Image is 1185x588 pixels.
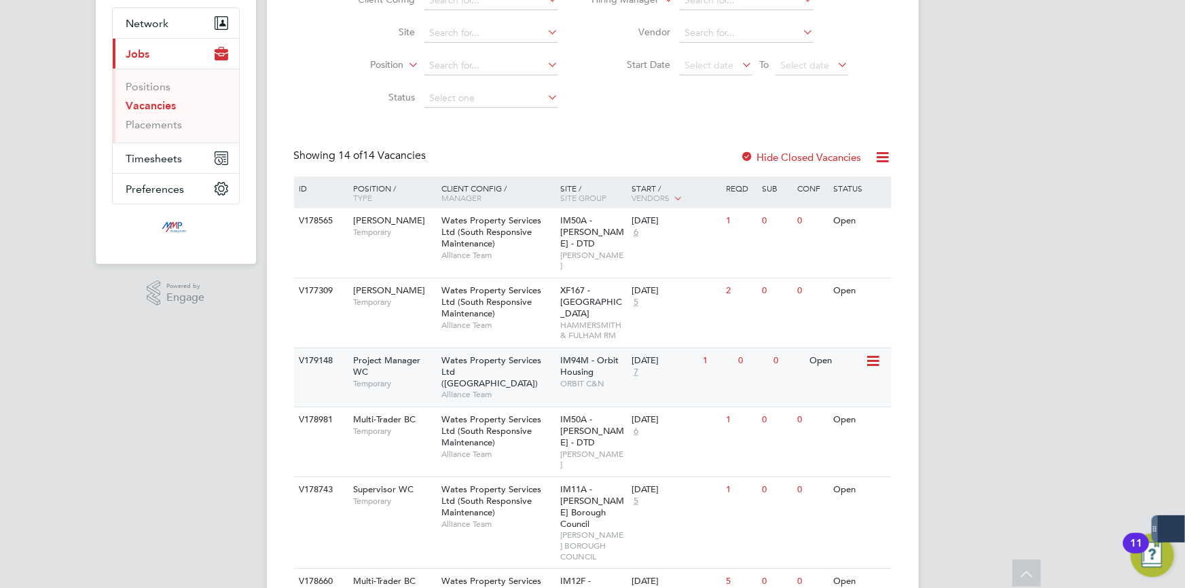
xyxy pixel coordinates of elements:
[560,192,606,203] span: Site Group
[795,208,830,234] div: 0
[632,367,640,378] span: 7
[296,477,344,502] div: V178743
[795,177,830,200] div: Conf
[632,215,720,227] div: [DATE]
[806,348,865,373] div: Open
[1130,543,1142,561] div: 11
[632,285,720,297] div: [DATE]
[780,59,829,71] span: Select date
[337,26,415,38] label: Site
[592,58,670,71] label: Start Date
[339,149,426,162] span: 14 Vacancies
[632,297,640,308] span: 5
[126,99,177,112] a: Vacancies
[632,355,696,367] div: [DATE]
[126,80,171,93] a: Positions
[759,407,794,433] div: 0
[759,477,794,502] div: 0
[632,576,720,587] div: [DATE]
[166,292,204,304] span: Engage
[353,284,425,296] span: [PERSON_NAME]
[632,496,640,507] span: 5
[755,56,773,73] span: To
[632,414,720,426] div: [DATE]
[560,250,625,271] span: [PERSON_NAME]
[438,177,557,209] div: Client Config /
[632,484,720,496] div: [DATE]
[343,177,438,209] div: Position /
[795,278,830,304] div: 0
[113,143,239,173] button: Timesheets
[296,177,344,200] div: ID
[353,426,435,437] span: Temporary
[632,227,640,238] span: 6
[296,208,344,234] div: V178565
[795,477,830,502] div: 0
[441,192,481,203] span: Manager
[441,284,541,319] span: Wates Property Services Ltd (South Responsive Maintenance)
[560,449,625,470] span: [PERSON_NAME]
[685,59,733,71] span: Select date
[560,215,624,249] span: IM50A - [PERSON_NAME] - DTD
[723,177,759,200] div: Reqd
[113,174,239,204] button: Preferences
[632,426,640,437] span: 6
[353,354,420,378] span: Project Manager WC
[126,183,185,196] span: Preferences
[353,414,416,425] span: Multi-Trader BC
[156,218,195,240] img: mmpconsultancy-logo-retina.png
[441,449,553,460] span: Alliance Team
[441,389,553,400] span: Alliance Team
[735,348,770,373] div: 0
[441,414,541,448] span: Wates Property Services Ltd (South Responsive Maintenance)
[353,483,414,495] span: Supervisor WC
[353,297,435,308] span: Temporary
[441,354,541,389] span: Wates Property Services Ltd ([GEOGRAPHIC_DATA])
[592,26,670,38] label: Vendor
[441,519,553,530] span: Alliance Team
[441,215,541,249] span: Wates Property Services Ltd (South Responsive Maintenance)
[830,477,889,502] div: Open
[339,149,363,162] span: 14 of
[296,278,344,304] div: V177309
[795,407,830,433] div: 0
[296,348,344,373] div: V179148
[112,218,240,240] a: Go to home page
[353,496,435,507] span: Temporary
[723,278,759,304] div: 2
[296,407,344,433] div: V178981
[424,89,558,108] input: Select one
[560,414,624,448] span: IM50A - [PERSON_NAME] - DTD
[759,278,794,304] div: 0
[741,151,862,164] label: Hide Closed Vacancies
[560,354,619,378] span: IM94M - Orbit Housing
[771,348,806,373] div: 0
[557,177,628,209] div: Site /
[126,152,183,165] span: Timesheets
[830,278,889,304] div: Open
[113,8,239,38] button: Network
[830,407,889,433] div: Open
[424,56,558,75] input: Search for...
[759,208,794,234] div: 0
[337,91,415,103] label: Status
[441,483,541,518] span: Wates Property Services Ltd (South Responsive Maintenance)
[699,348,735,373] div: 1
[126,17,169,30] span: Network
[353,227,435,238] span: Temporary
[560,284,622,319] span: XF167 - [GEOGRAPHIC_DATA]
[353,215,425,226] span: [PERSON_NAME]
[830,177,889,200] div: Status
[632,192,670,203] span: Vendors
[560,483,624,530] span: IM11A - [PERSON_NAME] Borough Council
[166,280,204,292] span: Powered by
[353,575,416,587] span: Multi-Trader BC
[126,48,150,60] span: Jobs
[560,320,625,341] span: HAMMERSMITH & FULHAM RM
[353,378,435,389] span: Temporary
[113,69,239,143] div: Jobs
[113,39,239,69] button: Jobs
[830,208,889,234] div: Open
[759,177,794,200] div: Sub
[560,378,625,389] span: ORBIT C&N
